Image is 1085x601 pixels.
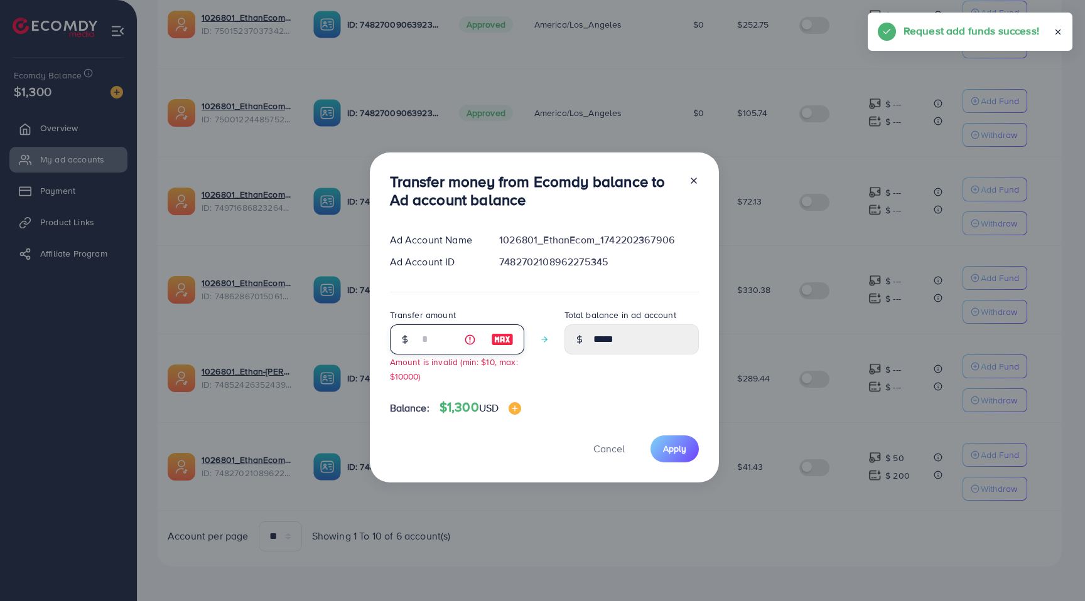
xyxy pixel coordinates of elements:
[564,309,676,321] label: Total balance in ad account
[390,356,518,382] small: Amount is invalid (min: $10, max: $10000)
[491,332,514,347] img: image
[663,442,686,455] span: Apply
[440,400,521,415] h4: $1,300
[390,401,429,415] span: Balance:
[479,401,499,415] span: USD
[509,402,521,415] img: image
[593,442,625,455] span: Cancel
[489,255,708,269] div: 7482702108962275345
[390,173,679,209] h3: Transfer money from Ecomdy balance to Ad account balance
[390,309,456,321] label: Transfer amount
[578,435,640,462] button: Cancel
[904,23,1039,39] h5: Request add funds success!
[650,435,699,462] button: Apply
[380,255,490,269] div: Ad Account ID
[380,233,490,247] div: Ad Account Name
[489,233,708,247] div: 1026801_EthanEcom_1742202367906
[1032,545,1076,592] iframe: Chat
